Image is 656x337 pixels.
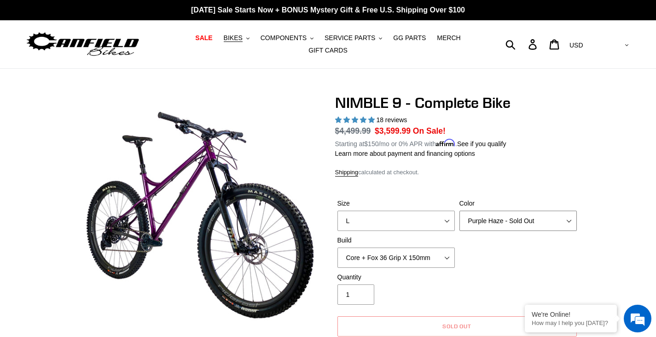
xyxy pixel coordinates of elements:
[389,32,430,44] a: GG PARTS
[413,125,446,137] span: On Sale!
[437,34,460,42] span: MERCH
[364,140,378,148] span: $150
[442,323,472,330] span: Sold out
[308,47,348,54] span: GIFT CARDS
[335,137,506,149] p: Starting at /mo or 0% APR with .
[337,272,455,282] label: Quantity
[432,32,465,44] a: MERCH
[459,199,577,208] label: Color
[25,30,140,59] img: Canfield Bikes
[261,34,307,42] span: COMPONENTS
[436,139,455,147] span: Affirm
[337,199,455,208] label: Size
[304,44,352,57] a: GIFT CARDS
[376,116,407,124] span: 18 reviews
[335,169,359,177] a: Shipping
[532,311,610,318] div: We're Online!
[335,150,475,157] a: Learn more about payment and financing options
[335,126,371,136] s: $4,499.99
[511,34,534,54] input: Search
[457,140,506,148] a: See if you qualify - Learn more about Affirm Financing (opens in modal)
[320,32,387,44] button: SERVICE PARTS
[337,316,577,337] button: Sold out
[532,319,610,326] p: How may I help you today?
[191,32,217,44] a: SALE
[375,126,411,136] span: $3,599.99
[325,34,375,42] span: SERVICE PARTS
[256,32,318,44] button: COMPONENTS
[335,116,377,124] span: 4.89 stars
[195,34,212,42] span: SALE
[224,34,243,42] span: BIKES
[335,94,579,112] h1: NIMBLE 9 - Complete Bike
[393,34,426,42] span: GG PARTS
[335,168,579,177] div: calculated at checkout.
[337,236,455,245] label: Build
[219,32,254,44] button: BIKES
